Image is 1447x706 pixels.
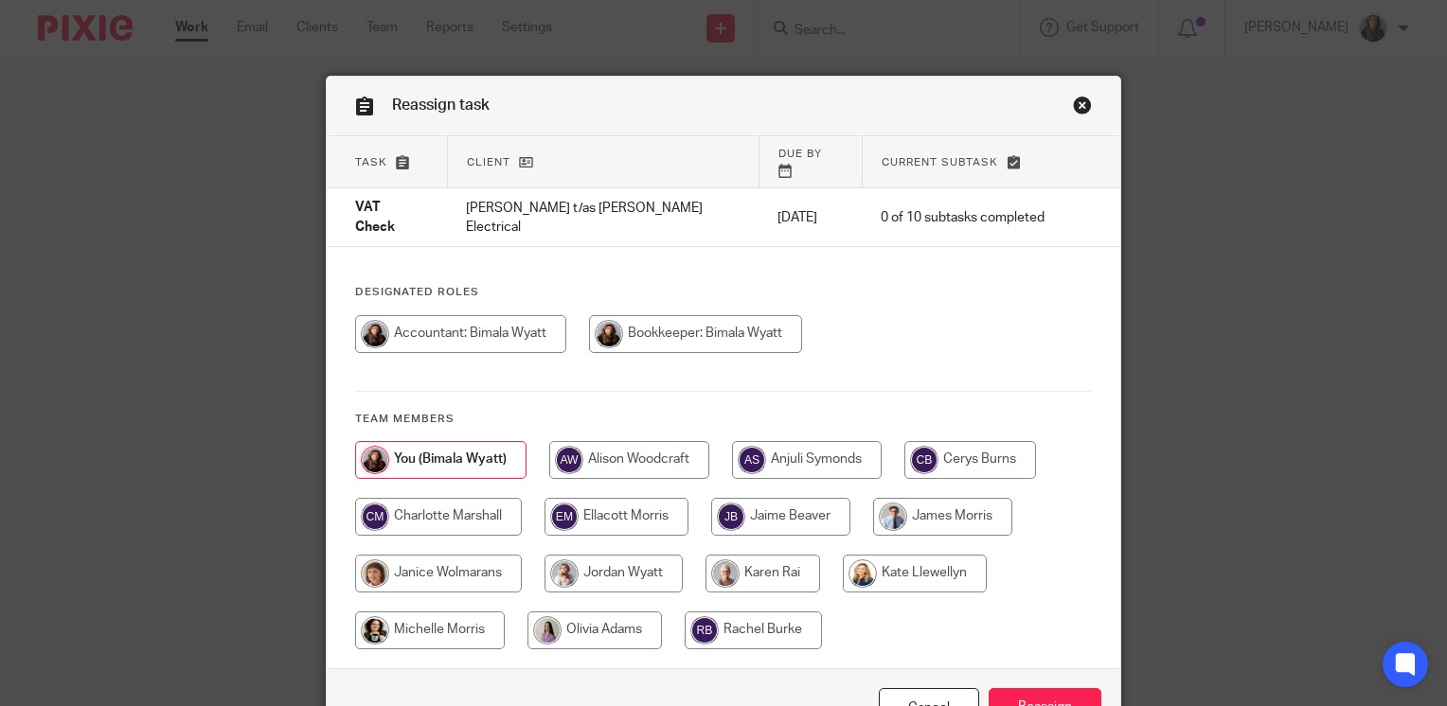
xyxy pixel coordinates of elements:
h4: Designated Roles [355,285,1092,300]
p: [PERSON_NAME] t/as [PERSON_NAME] Electrical [466,199,740,238]
span: Task [355,157,387,168]
td: 0 of 10 subtasks completed [862,188,1063,247]
span: Due by [778,149,822,159]
p: [DATE] [777,208,843,227]
span: Client [467,157,510,168]
a: Close this dialog window [1073,96,1092,121]
h4: Team members [355,412,1092,427]
span: VAT Check [355,202,395,235]
span: Reassign task [392,97,490,113]
span: Current subtask [882,157,998,168]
